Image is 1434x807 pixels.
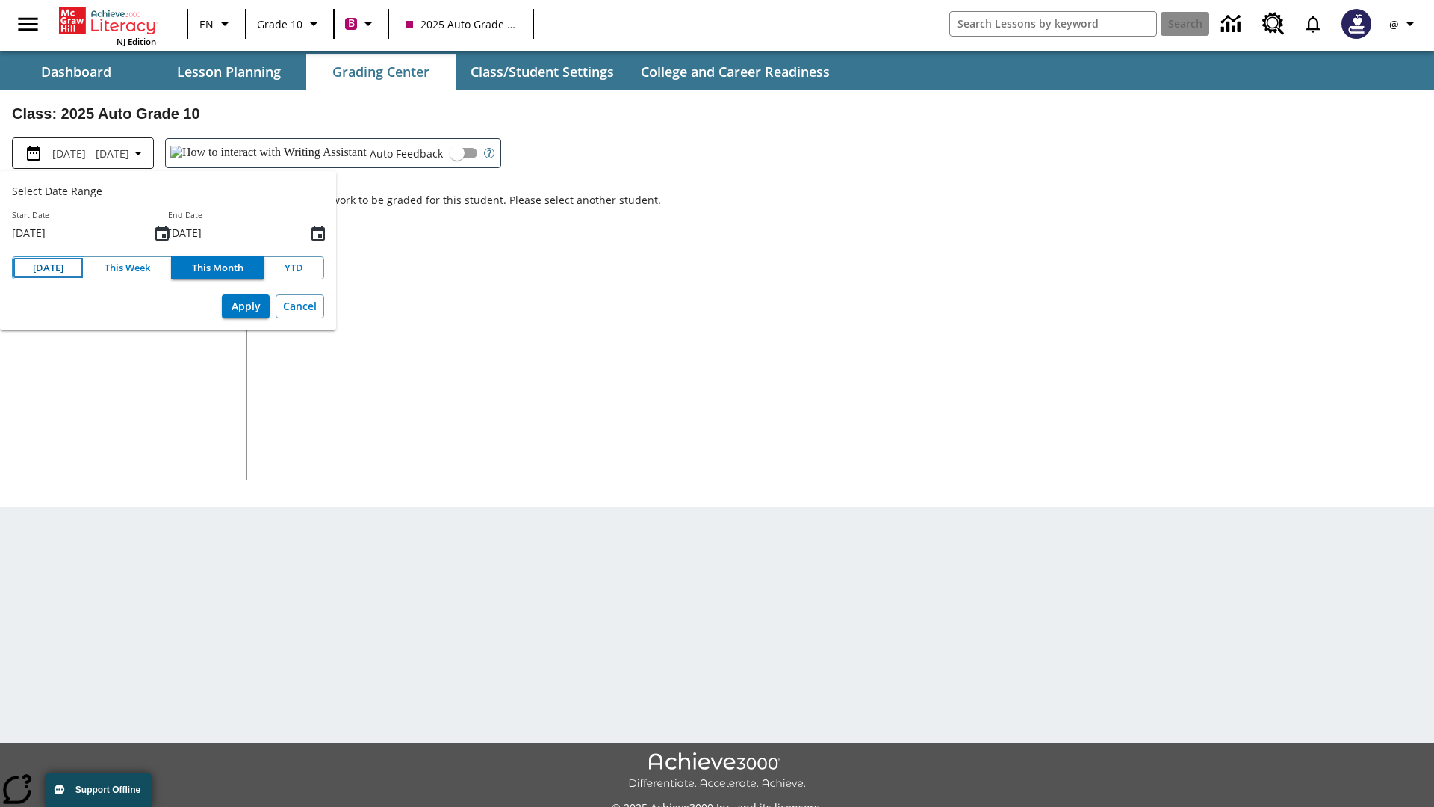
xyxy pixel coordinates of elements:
button: Cancel [276,294,324,319]
button: Lesson Planning [154,54,303,90]
button: Dashboard [1,54,151,90]
h2: Select Date Range [12,183,324,199]
span: Auto Feedback [370,146,443,161]
button: Select the date range menu item [19,144,147,162]
button: Profile/Settings [1380,10,1428,37]
span: Grade 10 [257,16,302,32]
span: [DATE] - [DATE] [52,146,129,161]
button: Language: EN, Select a language [193,10,240,37]
button: Boost Class color is violet red. Change class color [339,10,383,37]
a: Data Center [1212,4,1253,45]
p: There is no work to be graded for this student. Please select another student. [273,193,1422,220]
button: This Month [171,256,264,279]
span: 2025 Auto Grade 10 [406,16,516,32]
a: Resource Center, Will open in new tab [1253,4,1294,44]
a: Notifications [1294,4,1332,43]
span: B [348,14,355,33]
label: Start Date [12,210,49,221]
button: Grade: Grade 10, Select a grade [251,10,329,37]
span: EN [199,16,214,32]
span: @ [1389,16,1399,32]
label: End Date [168,210,202,221]
button: College and Career Readiness [629,54,842,90]
img: Achieve3000 Differentiate Accelerate Achieve [628,752,806,791]
a: Home [59,6,156,36]
button: Open Help for Writing Assistant [478,139,500,167]
button: Grading Center [306,54,456,90]
div: Home [59,4,156,47]
button: This Week [84,256,171,279]
button: Class/Student Settings [459,54,626,90]
button: End Date, Choose date, August 24, 2025, Selected [303,219,333,249]
img: Avatar [1341,9,1371,39]
button: [DATE] [12,256,84,279]
span: NJ Edition [117,36,156,47]
h2: Class : 2025 Auto Grade 10 [12,102,1422,126]
span: Support Offline [75,785,140,795]
button: Start Date, Choose date, August 1, 2025, Selected [147,219,177,249]
img: How to interact with Writing Assistant [170,146,367,161]
button: Select a new avatar [1332,4,1380,43]
svg: Collapse Date Range Filter [129,144,147,162]
button: Support Offline [45,773,152,807]
input: search field [950,12,1156,36]
button: Open side menu [6,2,50,46]
button: YTD [264,256,324,279]
button: Apply [222,294,270,319]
